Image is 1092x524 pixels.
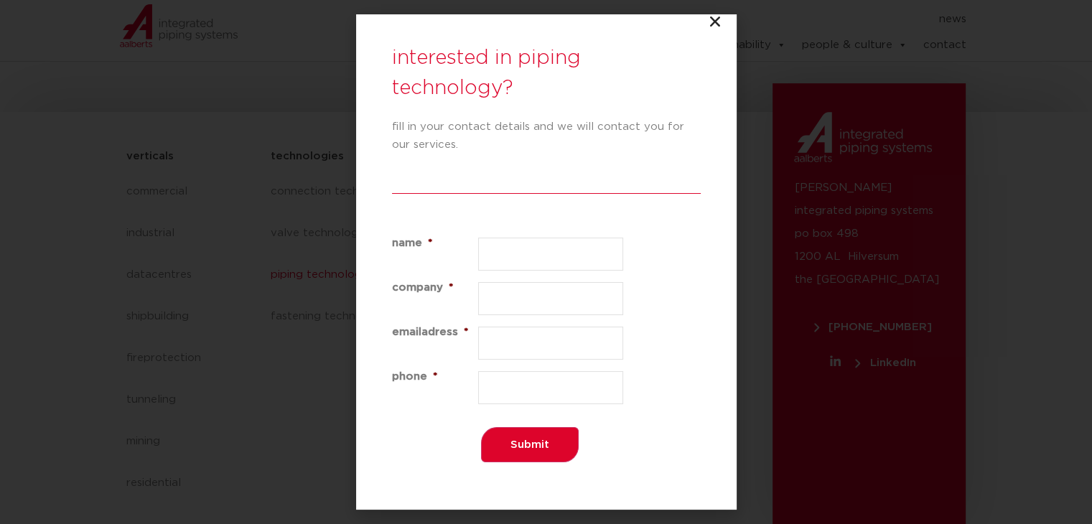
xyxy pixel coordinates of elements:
[392,118,701,154] p: fill in your contact details and we will contact you for our services.
[481,427,579,462] input: Submit
[392,282,478,293] label: company
[708,14,722,29] a: Close
[392,238,478,248] label: name
[392,371,478,382] label: phone
[392,43,701,103] h3: interested in piping technology?
[392,327,478,337] label: emailadress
